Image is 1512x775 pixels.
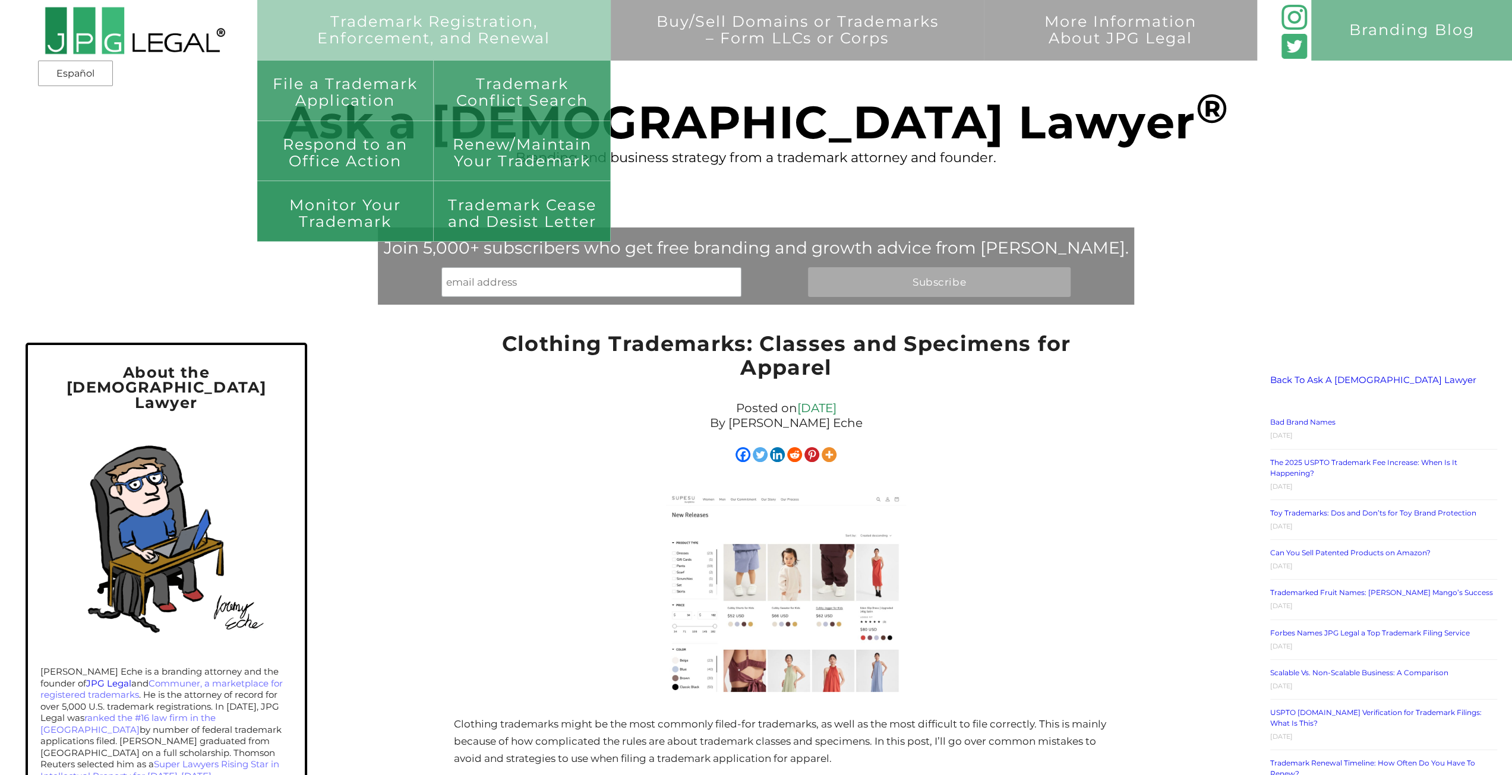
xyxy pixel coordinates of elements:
[1270,548,1431,557] a: Can You Sell Patented Products on Amazon?
[272,13,596,74] a: Trademark Registration,Enforcement, and Renewal
[753,447,768,462] a: Twitter
[999,13,1242,74] a: More InformationAbout JPG Legal
[67,363,266,412] span: About the [DEMOGRAPHIC_DATA] Lawyer
[434,121,611,182] a: Renew/Maintain Your Trademark
[1270,374,1476,385] a: Back To Ask A [DEMOGRAPHIC_DATA] Lawyer
[666,493,906,692] img: Screenshot of Supesu.com for clothing trademark specimen
[1270,508,1476,517] a: Toy Trademarks: Dos and Don’ts for Toy Brand Protection
[770,447,785,462] a: Linkedin
[453,716,1119,767] p: Clothing trademarks might be the most commonly filed-for trademarks, as well as the most difficul...
[804,447,819,462] a: Pinterest
[441,267,741,298] input: email address
[1270,482,1293,491] time: [DATE]
[257,61,434,121] a: File a Trademark Application
[822,447,837,462] a: More
[1270,732,1293,741] time: [DATE]
[1270,588,1493,597] a: Trademarked Fruit Names: [PERSON_NAME] Mango’s Success
[40,712,216,735] a: ranked the #16 law firm in the [GEOGRAPHIC_DATA]
[453,332,1119,386] h1: Clothing Trademarks: Classes and Specimens for Apparel
[1270,458,1457,477] a: The 2025 USPTO Trademark Fee Increase: When Is It Happening?
[808,267,1071,298] input: Subscribe
[1270,682,1293,690] time: [DATE]
[86,678,131,689] a: JPG Legal
[1270,642,1293,650] time: [DATE]
[797,401,837,415] a: [DATE]
[42,63,109,84] a: Español
[459,416,1113,431] p: By [PERSON_NAME] Eche
[1270,562,1293,570] time: [DATE]
[1270,668,1448,677] a: Scalable Vs. Non-Scalable Business: A Comparison
[787,447,802,462] a: Reddit
[1270,417,1336,426] a: Bad Brand Names
[1281,5,1306,30] img: glyph-logo_May2016-green3-90.png
[44,6,225,55] img: 2016-logo-black-letters-3-r.png
[1270,602,1293,610] time: [DATE]
[736,447,750,462] a: Facebook
[257,121,434,182] a: Respond to an Office Action
[434,61,611,121] a: Trademark Conflict Search
[40,678,283,701] a: Communer, a marketplace for registered trademarks
[1281,34,1306,59] img: Twitter_Social_Icon_Rounded_Square_Color-mid-green3-90.png
[453,398,1119,434] div: Posted on
[1270,708,1482,727] a: USPTO [DOMAIN_NAME] Verification for Trademark Filings: What Is This?
[257,181,434,242] a: Monitor Your Trademark
[1270,628,1470,637] a: Forbes Names JPG Legal a Top Trademark Filing Service
[611,13,984,74] a: Buy/Sell Domains or Trademarks– Form LLCs or Corps
[434,181,611,242] a: Trademark Cease and Desist Letter
[1270,431,1293,439] time: [DATE]
[53,423,280,650] img: Self-portrait of Jeremy in his home office.
[1270,522,1293,530] time: [DATE]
